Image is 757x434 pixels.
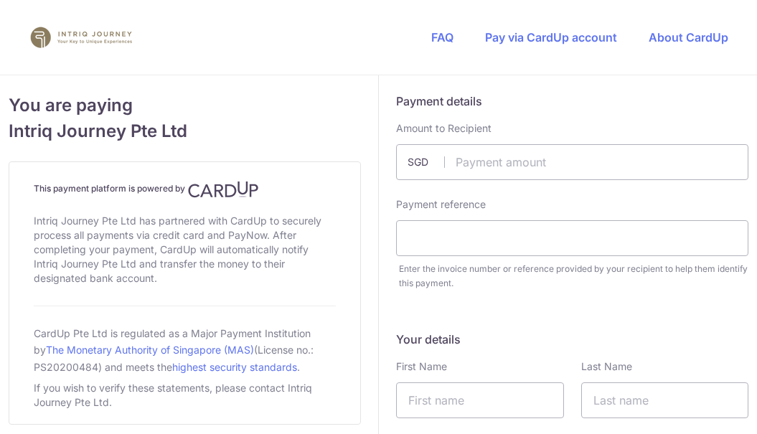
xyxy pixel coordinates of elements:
[649,30,728,44] a: About CardUp
[431,30,453,44] a: FAQ
[581,359,632,374] label: Last Name
[9,93,361,118] span: You are paying
[46,344,254,356] a: The Monetary Authority of Singapore (MAS)
[396,144,748,180] input: Payment amount
[34,211,336,288] div: Intriq Journey Pte Ltd has partnered with CardUp to securely process all payments via credit card...
[188,181,258,198] img: CardUp
[34,181,336,198] h4: This payment platform is powered by
[396,359,447,374] label: First Name
[172,361,297,373] a: highest security standards
[581,382,749,418] input: Last name
[34,324,336,378] div: CardUp Pte Ltd is regulated as a Major Payment Institution by (License no.: PS20200484) and meets...
[399,262,748,291] div: Enter the invoice number or reference provided by your recipient to help them identify this payment.
[396,331,748,348] h5: Your details
[34,378,336,412] div: If you wish to verify these statements, please contact Intriq Journey Pte Ltd.
[408,155,445,169] span: SGD
[396,121,492,136] label: Amount to Recipient
[396,382,564,418] input: First name
[396,197,486,212] label: Payment reference
[485,30,617,44] a: Pay via CardUp account
[9,118,361,144] span: Intriq Journey Pte Ltd
[396,93,748,110] h5: Payment details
